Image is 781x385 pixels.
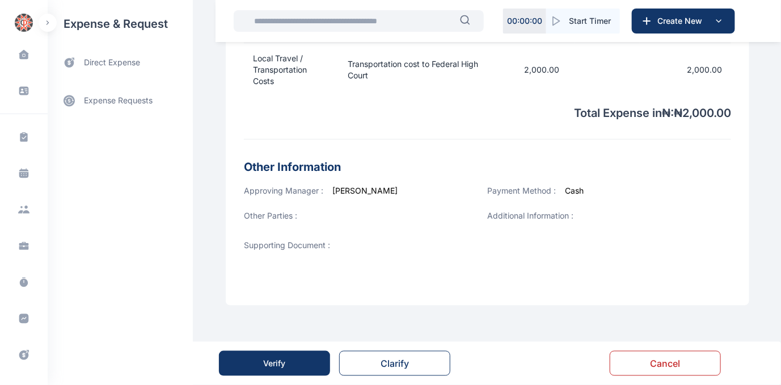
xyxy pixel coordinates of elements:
[244,240,330,251] span: Supporting Document :
[244,186,323,195] span: Approving Manager :
[244,96,731,121] p: Total Expense in ₦ : ₦ 2,000.00
[84,57,140,69] span: direct expense
[653,15,712,27] span: Create New
[569,15,611,27] span: Start Timer
[339,351,450,376] button: Clarify
[48,48,193,78] a: direct expense
[507,15,542,27] p: 00 : 00 : 00
[264,358,286,369] div: Verify
[48,87,193,114] a: expense requests
[640,44,731,96] td: 2,000.00
[244,158,731,176] h3: Other Information
[488,186,556,195] span: Payment Method :
[488,211,574,220] span: Additional Information :
[332,186,398,195] span: [PERSON_NAME]
[244,210,297,221] span: Other Parties :
[48,78,193,114] div: expense requests
[632,9,735,34] button: Create New
[334,44,509,96] td: Transportation cost to Federal High Court
[244,44,334,96] td: Local Travel / Transportation Costs
[509,44,575,96] td: 2,000.00
[565,186,584,195] span: Cash
[610,351,721,376] button: Cancel
[546,9,620,34] button: Start Timer
[219,351,330,376] button: Verify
